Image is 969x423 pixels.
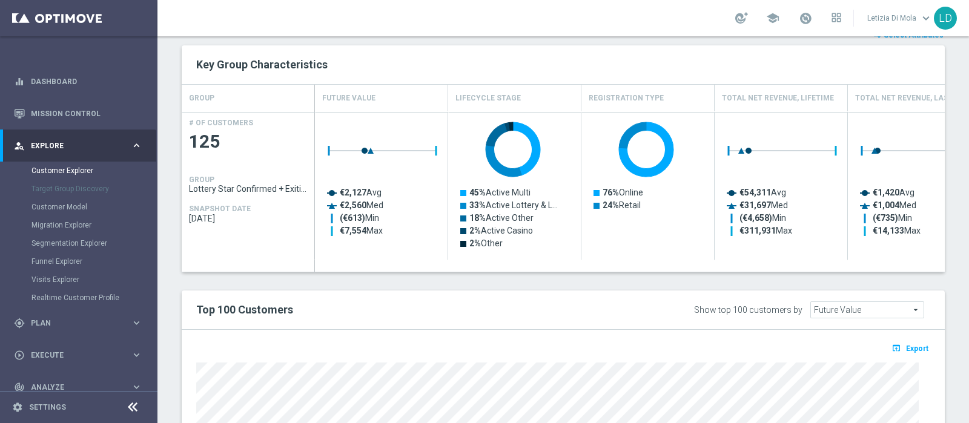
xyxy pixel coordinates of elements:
div: Mission Control [14,97,142,130]
h4: GROUP [189,175,214,184]
tspan: €1,420 [873,188,899,197]
span: 125 [189,130,308,154]
text: Med [739,200,788,210]
tspan: €2,127 [340,188,366,197]
text: Min [873,213,912,223]
tspan: €14,133 [873,226,904,235]
tspan: 33% [469,200,486,210]
button: equalizer Dashboard [13,77,143,87]
i: open_in_browser [891,343,904,353]
button: gps_fixed Plan keyboard_arrow_right [13,318,143,328]
tspan: 2% [469,226,481,235]
i: keyboard_arrow_right [131,381,142,393]
text: Active Casino [469,226,533,235]
a: Funnel Explorer [31,257,126,266]
button: person_search Explore keyboard_arrow_right [13,141,143,151]
tspan: €31,697 [739,200,771,210]
div: play_circle_outline Execute keyboard_arrow_right [13,350,143,360]
tspan: 45% [469,188,486,197]
h4: Registration Type [589,88,664,109]
text: Min [340,213,379,223]
h4: Total Net Revenue, Lifetime [722,88,834,109]
i: person_search [14,140,25,151]
div: Plan [14,318,131,329]
text: Med [873,200,916,210]
a: Migration Explorer [31,220,126,230]
a: Customer Model [31,202,126,212]
h4: GROUP [189,88,214,109]
h4: SNAPSHOT DATE [189,205,251,213]
text: Max [739,226,792,235]
span: Select Attributes [884,31,944,39]
span: Execute [31,352,131,359]
button: track_changes Analyze keyboard_arrow_right [13,382,143,392]
tspan: (€613) [340,213,365,223]
div: Funnel Explorer [31,252,156,271]
tspan: 18% [469,213,486,223]
div: Target Group Discovery [31,180,156,198]
text: Avg [340,188,382,197]
text: Retail [603,200,641,210]
a: Visits Explorer [31,275,126,284]
a: Mission Control [31,97,142,130]
div: Segmentation Explorer [31,234,156,252]
i: track_changes [14,382,25,393]
h2: Top 100 Customers [196,303,617,317]
a: Customer Explorer [31,166,126,175]
text: Other [469,238,503,248]
a: Dashboard [31,65,142,97]
span: keyboard_arrow_down [919,11,933,25]
div: Press SPACE to select this row. [182,112,315,260]
div: Realtime Customer Profile [31,289,156,307]
span: Export [906,344,928,353]
text: Active Other [469,213,534,223]
span: 2025-09-21 [189,214,308,223]
tspan: (€4,658) [739,213,772,223]
tspan: €311,931 [739,226,776,235]
text: Active Lottery & L… [469,200,558,210]
i: keyboard_arrow_right [131,317,142,329]
text: Min [739,213,786,223]
text: Active Multi [469,188,531,197]
a: Segmentation Explorer [31,238,126,248]
span: Plan [31,320,131,327]
div: Migration Explorer [31,216,156,234]
div: Analyze [14,382,131,393]
i: play_circle_outline [14,350,25,361]
h4: Lifecycle Stage [455,88,521,109]
h4: # OF CUSTOMERS [189,119,253,127]
button: Mission Control [13,109,143,119]
h2: Key Group Characteristics [196,57,930,72]
i: gps_fixed [14,318,25,329]
tspan: 24% [603,200,619,210]
span: Explore [31,142,131,149]
text: Avg [739,188,786,197]
i: equalizer [14,76,25,87]
tspan: €1,004 [873,200,900,210]
div: Dashboard [14,65,142,97]
a: Realtime Customer Profile [31,293,126,303]
div: Visits Explorer [31,271,156,289]
tspan: (€735) [873,213,898,223]
text: Max [873,226,921,235]
a: Settings [29,404,66,411]
button: open_in_browser Export [890,340,930,356]
span: Lottery Star Confirmed + Exiting + Young [189,184,308,194]
div: LD [934,7,957,30]
span: Analyze [31,384,131,391]
i: keyboard_arrow_right [131,349,142,361]
text: Med [340,200,383,210]
div: Execute [14,350,131,361]
text: Avg [873,188,914,197]
div: Customer Explorer [31,162,156,180]
a: Letizia Di Molakeyboard_arrow_down [866,9,934,27]
i: keyboard_arrow_right [131,140,142,151]
div: Explore [14,140,131,151]
text: Max [340,226,383,235]
span: school [766,11,779,25]
tspan: €7,554 [340,226,367,235]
